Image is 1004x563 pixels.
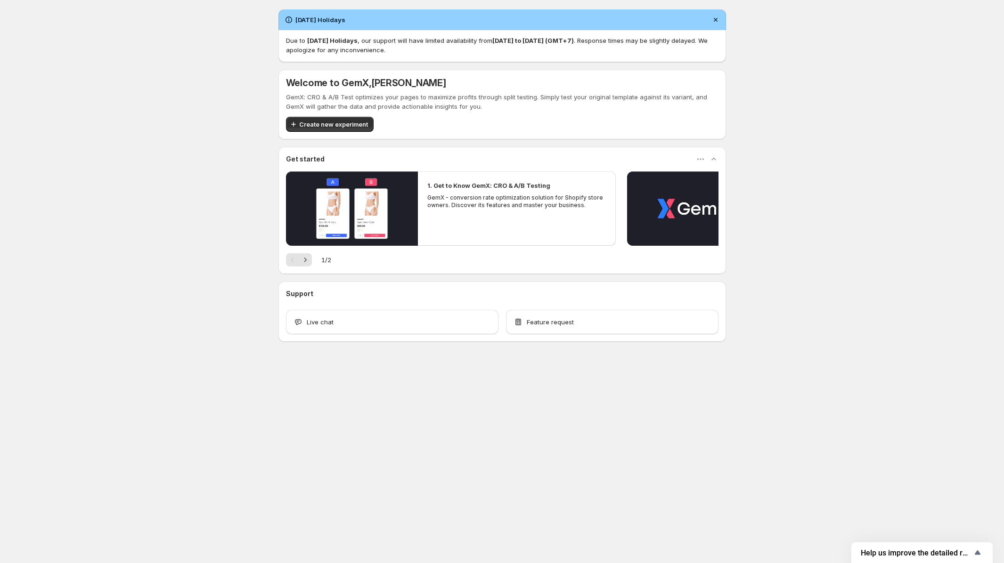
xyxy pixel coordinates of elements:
nav: Pagination [286,253,312,266]
h2: [DATE] Holidays [295,15,345,24]
button: Show survey - Help us improve the detailed report for A/B campaigns [861,547,983,558]
p: Due to , our support will have limited availability from . Response times may be slightly delayed... [286,36,718,55]
span: , [PERSON_NAME] [369,77,446,88]
button: Next [299,253,312,266]
h5: Welcome to GemX [286,77,446,88]
span: Help us improve the detailed report for A/B campaigns [861,548,972,557]
h3: Get started [286,154,325,164]
button: Create new experiment [286,117,374,132]
h2: 1. Get to Know GemX: CRO & A/B Testing [427,181,550,190]
h3: Support [286,289,313,298]
span: 1 / 2 [321,255,331,265]
strong: [DATE] Holidays [307,37,358,44]
button: Dismiss notification [709,13,722,26]
strong: [DATE] to [DATE] (GMT+7) [492,37,574,44]
button: Play video [286,171,418,246]
span: Feature request [527,317,574,327]
p: GemX: CRO & A/B Test optimizes your pages to maximize profits through split testing. Simply test ... [286,92,718,111]
p: GemX - conversion rate optimization solution for Shopify store owners. Discover its features and ... [427,194,606,209]
span: Live chat [307,317,334,327]
button: Play video [627,171,759,246]
span: Create new experiment [299,120,368,129]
